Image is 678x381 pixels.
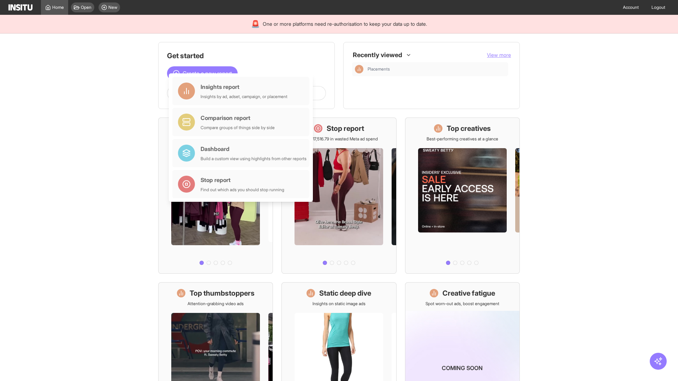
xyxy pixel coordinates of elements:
span: View more [487,52,511,58]
h1: Top creatives [447,123,491,133]
div: Stop report [201,176,284,184]
div: Build a custom view using highlights from other reports [201,156,307,162]
span: New [108,5,117,10]
h1: Stop report [327,123,364,133]
a: What's live nowSee all active ads instantly [158,117,273,274]
button: Create a new report [167,66,238,80]
span: Home [52,5,64,10]
div: Insights [355,65,363,73]
p: Insights on static image ads [313,301,365,307]
span: Open [81,5,91,10]
h1: Get started [167,51,326,61]
span: Placements [368,66,390,72]
div: Insights by ad, adset, campaign, or placement [201,94,287,99]
span: Create a new report [183,69,232,78]
div: Find out which ads you should stop running [201,187,284,193]
p: Attention-grabbing video ads [188,301,244,307]
img: Logo [8,4,32,11]
a: Top creativesBest-performing creatives at a glance [405,117,520,274]
h1: Static deep dive [319,288,371,298]
a: Stop reportSave £17,516.79 in wasted Meta ad spend [281,117,396,274]
div: Dashboard [201,145,307,153]
div: Compare groups of things side by side [201,125,275,131]
h1: Top thumbstoppers [190,288,255,298]
div: Insights report [201,83,287,91]
p: Save £17,516.79 in wasted Meta ad spend [300,136,378,142]
p: Best-performing creatives at a glance [427,136,498,142]
span: Placements [368,66,505,72]
span: One or more platforms need re-authorisation to keep your data up to date. [263,20,427,28]
div: Comparison report [201,114,275,122]
div: 🚨 [251,19,260,29]
button: View more [487,52,511,59]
